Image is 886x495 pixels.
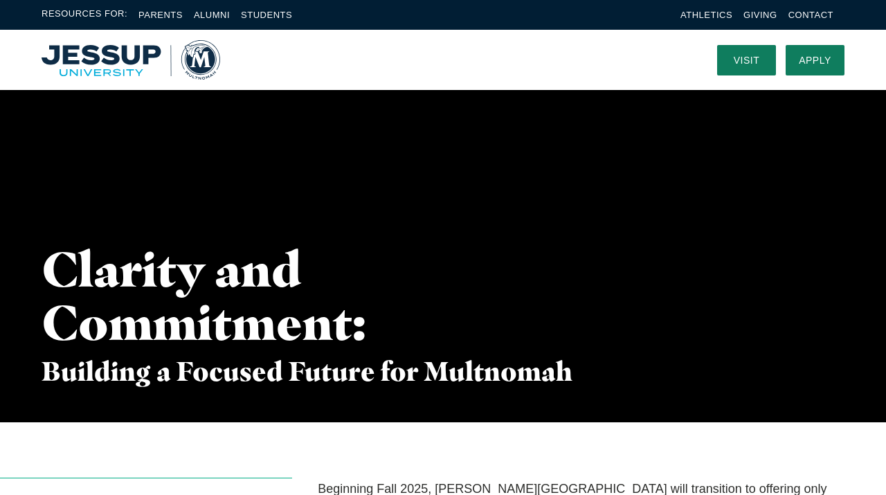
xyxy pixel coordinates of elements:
img: Multnomah University Logo [42,40,220,80]
a: Parents [138,10,183,20]
a: Visit [717,45,776,75]
span: Resources For: [42,7,127,23]
a: Giving [743,10,777,20]
h3: Building a Focused Future for Multnomah [42,356,577,388]
a: Contact [788,10,833,20]
a: Home [42,40,220,80]
h1: Clarity and Commitment: [42,242,361,349]
a: Athletics [680,10,732,20]
a: Alumni [194,10,230,20]
a: Apply [786,45,844,75]
a: Students [241,10,292,20]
